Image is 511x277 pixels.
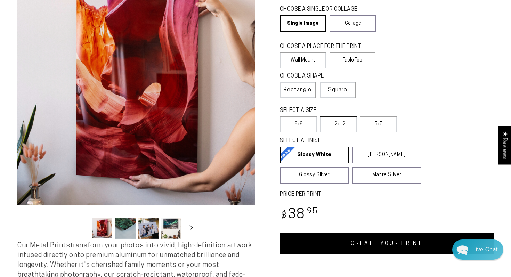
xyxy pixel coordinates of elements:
[115,218,136,239] button: Load image 2 in gallery view
[284,86,311,94] span: Rectangle
[320,116,357,132] label: 12x12
[328,86,347,94] span: Square
[53,199,94,203] span: We run on
[92,218,113,239] button: Load image 1 in gallery view
[280,208,318,222] bdi: 38
[280,190,494,198] label: PRICE PER PRINT
[280,147,349,163] a: Glossy White
[280,116,317,132] label: 8x8
[52,35,95,40] span: Away until [DATE]
[280,52,326,68] label: Wall Mount
[138,218,159,239] button: Load image 3 in gallery view
[46,210,102,221] a: Leave A Message
[74,198,94,203] span: Re:amaze
[161,218,181,239] button: Load image 4 in gallery view
[80,10,98,28] img: John
[281,211,287,221] span: $
[184,220,199,236] button: Slide right
[280,43,369,51] legend: CHOOSE A PLACE FOR THE PRINT
[280,6,370,14] legend: CHOOSE A SINGLE OR COLLAGE
[280,233,494,254] a: CREATE YOUR PRINT
[498,126,511,164] div: Click to open Judge.me floating reviews tab
[280,167,349,184] a: Glossy Silver
[65,10,83,28] img: Marie J
[280,137,405,145] legend: SELECT A FINISH
[280,107,374,115] legend: SELECT A SIZE
[352,147,422,163] a: [PERSON_NAME]
[352,167,422,184] a: Matte Silver
[330,52,376,68] label: Table Top
[472,239,498,260] div: Contact Us Directly
[50,10,68,28] img: Helga
[74,220,90,236] button: Slide left
[360,116,397,132] label: 5x5
[330,15,376,32] a: Collage
[305,207,318,215] sup: .95
[280,15,326,32] a: Single Image
[280,72,349,80] legend: CHOOSE A SHAPE
[452,239,503,260] div: Chat widget toggle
